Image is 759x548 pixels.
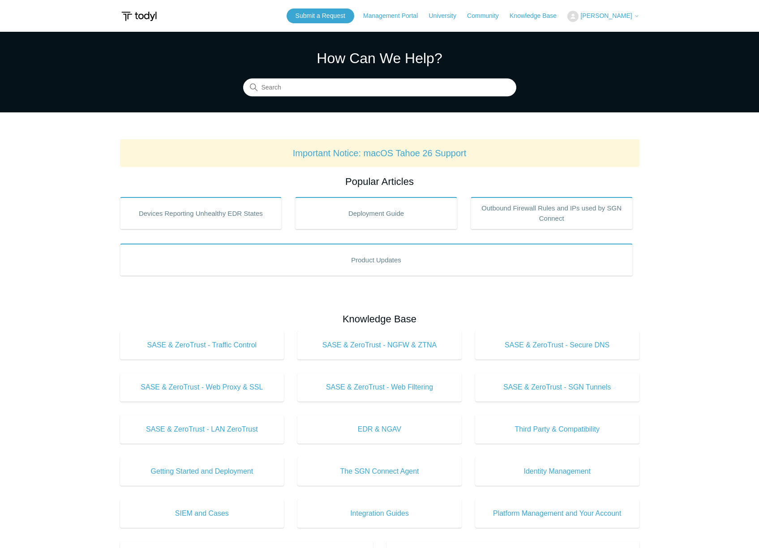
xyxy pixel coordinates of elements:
span: Getting Started and Deployment [133,466,271,477]
a: SASE & ZeroTrust - LAN ZeroTrust [120,415,284,444]
a: Product Updates [120,244,633,276]
a: Platform Management and Your Account [475,499,639,528]
img: Todyl Support Center Help Center home page [120,8,158,25]
a: Knowledge Base [510,11,566,21]
span: SIEM and Cases [133,508,271,519]
a: SIEM and Cases [120,499,284,528]
span: The SGN Connect Agent [311,466,448,477]
span: SASE & ZeroTrust - LAN ZeroTrust [133,424,271,435]
span: SASE & ZeroTrust - Traffic Control [133,340,271,351]
a: Important Notice: macOS Tahoe 26 Support [293,148,467,158]
a: SASE & ZeroTrust - Traffic Control [120,331,284,360]
span: Identity Management [489,466,626,477]
a: The SGN Connect Agent [297,457,462,486]
button: [PERSON_NAME] [567,11,639,22]
span: Third Party & Compatibility [489,424,626,435]
h2: Knowledge Base [120,312,639,326]
span: SASE & ZeroTrust - Secure DNS [489,340,626,351]
a: Community [467,11,508,21]
a: SASE & ZeroTrust - Web Filtering [297,373,462,402]
a: Devices Reporting Unhealthy EDR States [120,197,282,229]
a: Identity Management [475,457,639,486]
a: SASE & ZeroTrust - Secure DNS [475,331,639,360]
a: EDR & NGAV [297,415,462,444]
a: Getting Started and Deployment [120,457,284,486]
a: Integration Guides [297,499,462,528]
h2: Popular Articles [120,174,639,189]
span: [PERSON_NAME] [580,12,632,19]
a: Outbound Firewall Rules and IPs used by SGN Connect [471,197,633,229]
span: Integration Guides [311,508,448,519]
a: SASE & ZeroTrust - Web Proxy & SSL [120,373,284,402]
span: EDR & NGAV [311,424,448,435]
a: Third Party & Compatibility [475,415,639,444]
a: Submit a Request [287,9,354,23]
a: SASE & ZeroTrust - SGN Tunnels [475,373,639,402]
span: SASE & ZeroTrust - SGN Tunnels [489,382,626,393]
span: SASE & ZeroTrust - NGFW & ZTNA [311,340,448,351]
input: Search [243,79,516,97]
a: University [429,11,465,21]
a: Deployment Guide [295,197,457,229]
a: SASE & ZeroTrust - NGFW & ZTNA [297,331,462,360]
span: SASE & ZeroTrust - Web Filtering [311,382,448,393]
span: SASE & ZeroTrust - Web Proxy & SSL [133,382,271,393]
h1: How Can We Help? [243,47,516,69]
a: Management Portal [363,11,427,21]
span: Platform Management and Your Account [489,508,626,519]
